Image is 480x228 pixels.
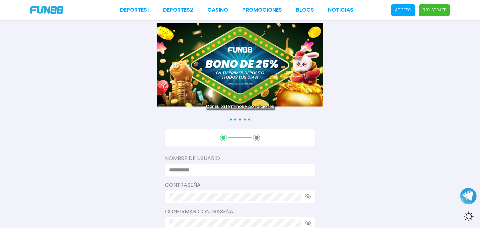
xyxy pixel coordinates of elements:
[460,208,477,225] div: Switch theme
[157,23,323,107] img: Banner
[163,6,193,14] a: Deportes2
[460,187,477,205] button: Join telegram channel
[328,6,353,14] a: NOTICIAS
[207,6,228,14] a: CASINO
[157,104,323,110] a: Consulta términos y condiciones
[165,208,315,216] label: Confirmar contraseña
[30,6,63,14] img: Company Logo
[423,7,446,13] p: Regístrate
[120,6,149,14] a: Deportes1
[165,181,315,189] label: Contraseña
[242,6,282,14] a: Promociones
[296,6,314,14] a: BLOGS
[395,7,411,13] p: Acceso
[165,154,315,162] label: Nombre de usuario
